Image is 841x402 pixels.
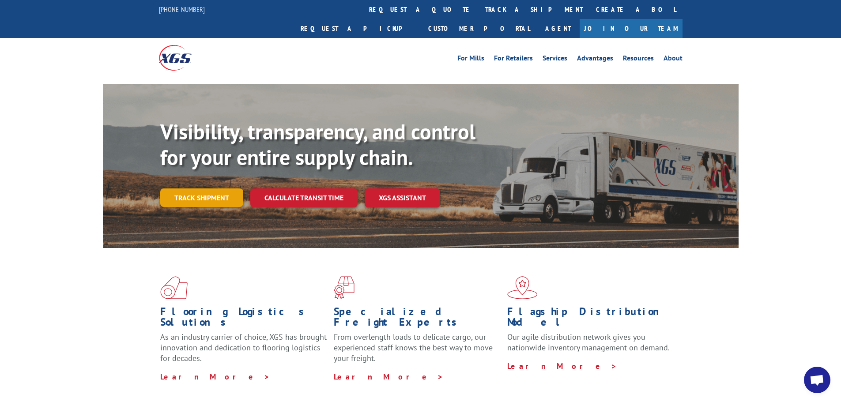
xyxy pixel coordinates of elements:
[334,306,501,332] h1: Specialized Freight Experts
[507,276,538,299] img: xgs-icon-flagship-distribution-model-red
[160,306,327,332] h1: Flooring Logistics Solutions
[664,55,683,64] a: About
[160,276,188,299] img: xgs-icon-total-supply-chain-intelligence-red
[365,188,440,207] a: XGS ASSISTANT
[159,5,205,14] a: [PHONE_NUMBER]
[334,276,355,299] img: xgs-icon-focused-on-flooring-red
[577,55,613,64] a: Advantages
[334,332,501,371] p: From overlength loads to delicate cargo, our experienced staff knows the best way to move your fr...
[250,188,358,207] a: Calculate transit time
[294,19,422,38] a: Request a pickup
[580,19,683,38] a: Join Our Team
[623,55,654,64] a: Resources
[804,367,830,393] div: Open chat
[160,332,327,363] span: As an industry carrier of choice, XGS has brought innovation and dedication to flooring logistics...
[536,19,580,38] a: Agent
[160,372,270,382] a: Learn More >
[160,188,243,207] a: Track shipment
[507,332,670,353] span: Our agile distribution network gives you nationwide inventory management on demand.
[507,306,674,332] h1: Flagship Distribution Model
[334,372,444,382] a: Learn More >
[494,55,533,64] a: For Retailers
[422,19,536,38] a: Customer Portal
[543,55,567,64] a: Services
[160,118,475,171] b: Visibility, transparency, and control for your entire supply chain.
[457,55,484,64] a: For Mills
[507,361,617,371] a: Learn More >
